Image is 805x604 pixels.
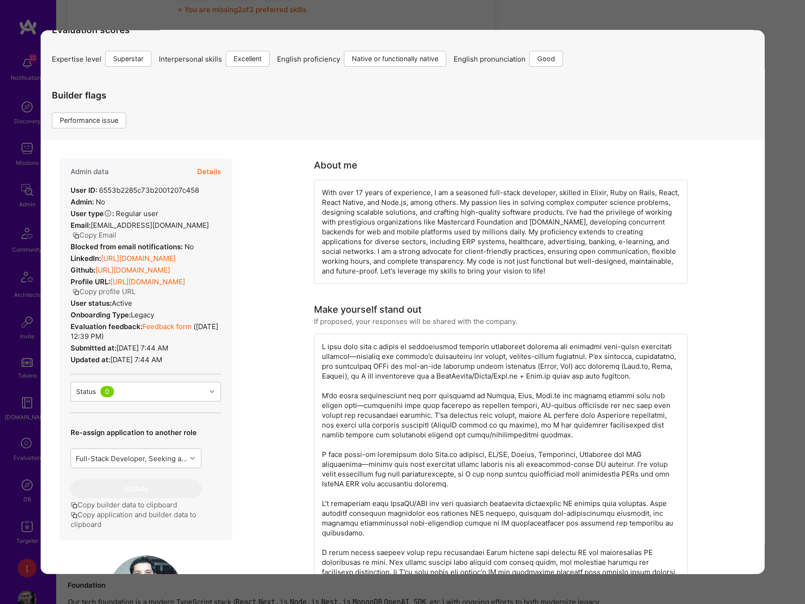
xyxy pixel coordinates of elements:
strong: User type : [70,209,114,218]
strong: Blocked from email notifications: [70,242,184,251]
a: Feedback form [142,322,191,331]
span: Expertise level [51,54,101,64]
div: If proposed, your responses will be shared with the company. [314,316,517,326]
strong: Updated at: [70,355,110,364]
i: icon Chevron [190,456,194,461]
p: Re-assign application to another role [70,428,201,437]
strong: Github: [70,266,95,274]
i: Help [103,209,112,218]
div: With over 17 years of experience, I am a seasoned full-stack developer, skilled in Elixir, Ruby o... [314,180,688,284]
strong: Evaluation feedback: [70,322,142,331]
div: Full-Stack Developer, Seeking a product-minded Sr. Full Stack Developer to join our core engineer... [75,453,187,463]
strong: Admin: [70,197,93,206]
div: Performance issue [51,112,126,128]
div: Excellent [225,51,269,67]
i: icon Copy [72,232,79,239]
strong: Onboarding Type: [70,310,130,319]
div: Superstar [105,51,151,67]
span: [DATE] 7:44 AM [116,344,168,352]
div: modal [40,30,765,574]
strong: User ID: [70,186,97,195]
button: Details [197,158,221,185]
div: Native or functionally native [343,51,446,67]
h4: Evaluation scores [51,24,754,35]
i: icon Copy [72,288,79,295]
span: English proficiency [277,54,340,64]
button: Copy profile URL [72,287,135,296]
i: icon Copy [70,512,77,519]
strong: LinkedIn: [70,254,100,263]
div: Regular user [70,209,158,218]
i: icon Chevron [209,389,214,394]
div: No [70,197,105,207]
span: [DATE] 7:44 AM [110,355,162,364]
strong: Email: [70,221,90,230]
a: [URL][DOMAIN_NAME] [110,277,185,286]
span: Active [111,299,132,308]
span: [EMAIL_ADDRESS][DOMAIN_NAME] [90,221,208,230]
button: Copy application and builder data to clipboard [70,510,221,529]
span: legacy [130,310,154,319]
button: Copy builder data to clipboard [70,500,177,510]
span: English pronunciation [453,54,525,64]
div: No [70,242,193,252]
div: About me [314,158,357,172]
span: Interpersonal skills [158,54,221,64]
div: ( [DATE] 12:39 PM ) [70,322,221,341]
div: 0 [100,386,114,397]
div: Status [76,386,95,396]
div: 6553b2285c73b2001207c458 [70,185,199,195]
h4: Admin data [70,168,108,176]
h4: Builder flags [51,90,133,101]
a: [URL][DOMAIN_NAME] [95,266,170,274]
a: [URL][DOMAIN_NAME] [100,254,175,263]
button: Copy Email [72,230,116,240]
div: Make yourself stand out [314,302,421,316]
strong: Profile URL: [70,277,110,286]
i: icon Copy [70,502,77,509]
strong: User status: [70,299,111,308]
div: Good [529,51,563,67]
button: Update [70,479,201,498]
strong: Submitted at: [70,344,116,352]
